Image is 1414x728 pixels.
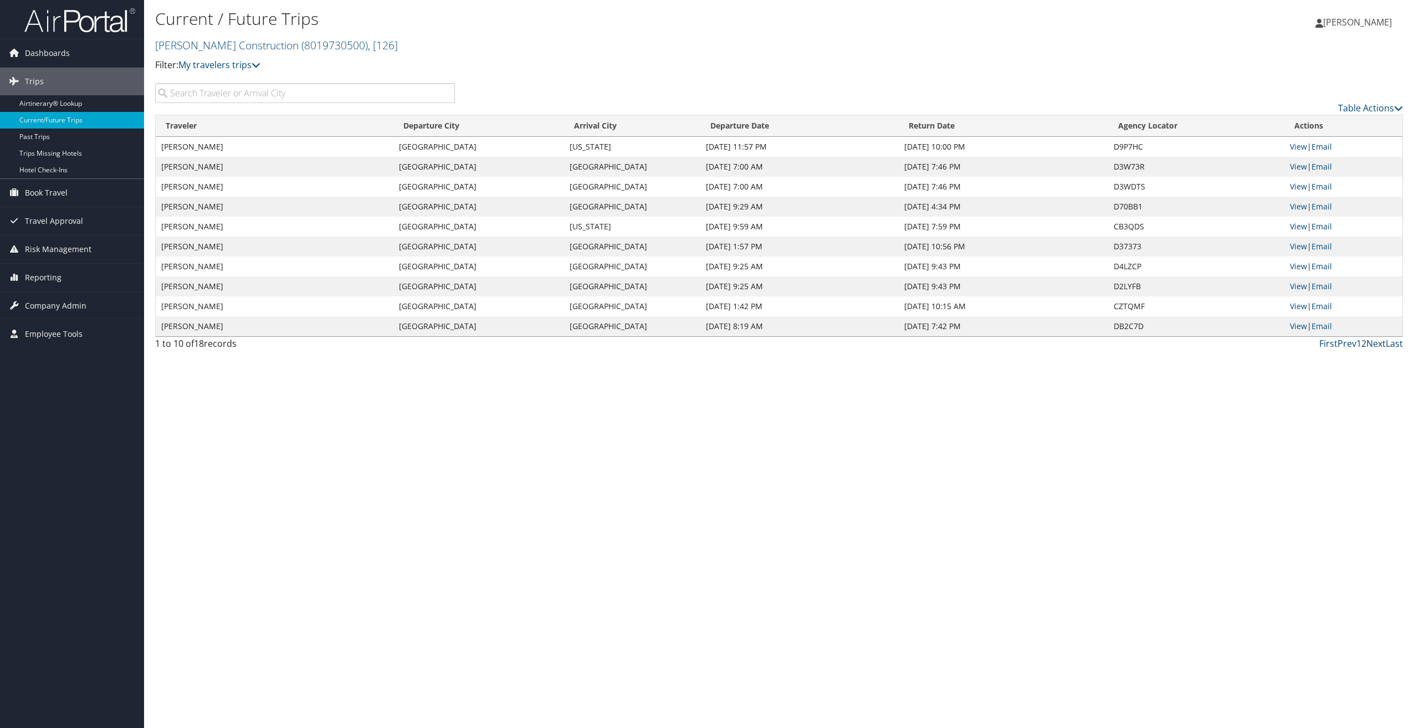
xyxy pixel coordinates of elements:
[1290,221,1307,232] a: View
[700,115,899,137] th: Departure Date: activate to sort column descending
[1108,115,1284,137] th: Agency Locator: activate to sort column ascending
[393,296,564,316] td: [GEOGRAPHIC_DATA]
[1108,296,1284,316] td: CZTQMF
[1284,296,1402,316] td: |
[564,137,700,157] td: [US_STATE]
[564,257,700,276] td: [GEOGRAPHIC_DATA]
[393,257,564,276] td: [GEOGRAPHIC_DATA]
[368,38,398,53] span: , [ 126 ]
[156,316,393,336] td: [PERSON_NAME]
[700,157,899,177] td: [DATE] 7:00 AM
[156,276,393,296] td: [PERSON_NAME]
[1311,301,1332,311] a: Email
[1108,217,1284,237] td: CB3QDS
[156,237,393,257] td: [PERSON_NAME]
[1108,276,1284,296] td: D2LYFB
[1338,337,1356,350] a: Prev
[899,197,1108,217] td: [DATE] 4:34 PM
[1290,301,1307,311] a: View
[700,276,899,296] td: [DATE] 9:25 AM
[1290,181,1307,192] a: View
[194,337,204,350] span: 18
[1311,181,1332,192] a: Email
[156,217,393,237] td: [PERSON_NAME]
[25,264,62,291] span: Reporting
[899,316,1108,336] td: [DATE] 7:42 PM
[899,177,1108,197] td: [DATE] 7:46 PM
[899,157,1108,177] td: [DATE] 7:46 PM
[1284,197,1402,217] td: |
[393,276,564,296] td: [GEOGRAPHIC_DATA]
[1323,16,1392,28] span: [PERSON_NAME]
[564,157,700,177] td: [GEOGRAPHIC_DATA]
[564,237,700,257] td: [GEOGRAPHIC_DATA]
[1311,141,1332,152] a: Email
[1290,161,1307,172] a: View
[393,217,564,237] td: [GEOGRAPHIC_DATA]
[1290,201,1307,212] a: View
[1386,337,1403,350] a: Last
[899,276,1108,296] td: [DATE] 9:43 PM
[700,237,899,257] td: [DATE] 1:57 PM
[1338,102,1403,114] a: Table Actions
[25,68,44,95] span: Trips
[1366,337,1386,350] a: Next
[1311,321,1332,331] a: Email
[25,235,91,263] span: Risk Management
[700,316,899,336] td: [DATE] 8:19 AM
[156,177,393,197] td: [PERSON_NAME]
[700,217,899,237] td: [DATE] 9:59 AM
[24,7,135,33] img: airportal-logo.png
[899,137,1108,157] td: [DATE] 10:00 PM
[1108,137,1284,157] td: D9P7HC
[155,38,398,53] a: [PERSON_NAME] Construction
[1311,241,1332,252] a: Email
[1108,316,1284,336] td: DB2C7D
[1311,221,1332,232] a: Email
[1284,237,1402,257] td: |
[1108,237,1284,257] td: D37373
[1290,281,1307,291] a: View
[1290,141,1307,152] a: View
[25,179,68,207] span: Book Travel
[393,137,564,157] td: [GEOGRAPHIC_DATA]
[899,296,1108,316] td: [DATE] 10:15 AM
[899,217,1108,237] td: [DATE] 7:59 PM
[1284,157,1402,177] td: |
[564,276,700,296] td: [GEOGRAPHIC_DATA]
[1284,217,1402,237] td: |
[564,115,700,137] th: Arrival City: activate to sort column ascending
[564,217,700,237] td: [US_STATE]
[155,337,455,356] div: 1 to 10 of records
[1319,337,1338,350] a: First
[1311,281,1332,291] a: Email
[178,59,260,71] a: My travelers trips
[25,292,86,320] span: Company Admin
[899,115,1108,137] th: Return Date: activate to sort column ascending
[564,316,700,336] td: [GEOGRAPHIC_DATA]
[564,177,700,197] td: [GEOGRAPHIC_DATA]
[1356,337,1361,350] a: 1
[700,296,899,316] td: [DATE] 1:42 PM
[700,197,899,217] td: [DATE] 9:29 AM
[1311,261,1332,271] a: Email
[393,177,564,197] td: [GEOGRAPHIC_DATA]
[700,137,899,157] td: [DATE] 11:57 PM
[1284,115,1402,137] th: Actions
[899,237,1108,257] td: [DATE] 10:56 PM
[156,257,393,276] td: [PERSON_NAME]
[301,38,368,53] span: ( 8019730500 )
[1284,137,1402,157] td: |
[393,197,564,217] td: [GEOGRAPHIC_DATA]
[155,83,455,103] input: Search Traveler or Arrival City
[1284,177,1402,197] td: |
[1290,321,1307,331] a: View
[393,115,564,137] th: Departure City: activate to sort column ascending
[1108,197,1284,217] td: D70BB1
[156,157,393,177] td: [PERSON_NAME]
[700,177,899,197] td: [DATE] 7:00 AM
[1284,276,1402,296] td: |
[1315,6,1403,39] a: [PERSON_NAME]
[156,115,393,137] th: Traveler: activate to sort column ascending
[899,257,1108,276] td: [DATE] 9:43 PM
